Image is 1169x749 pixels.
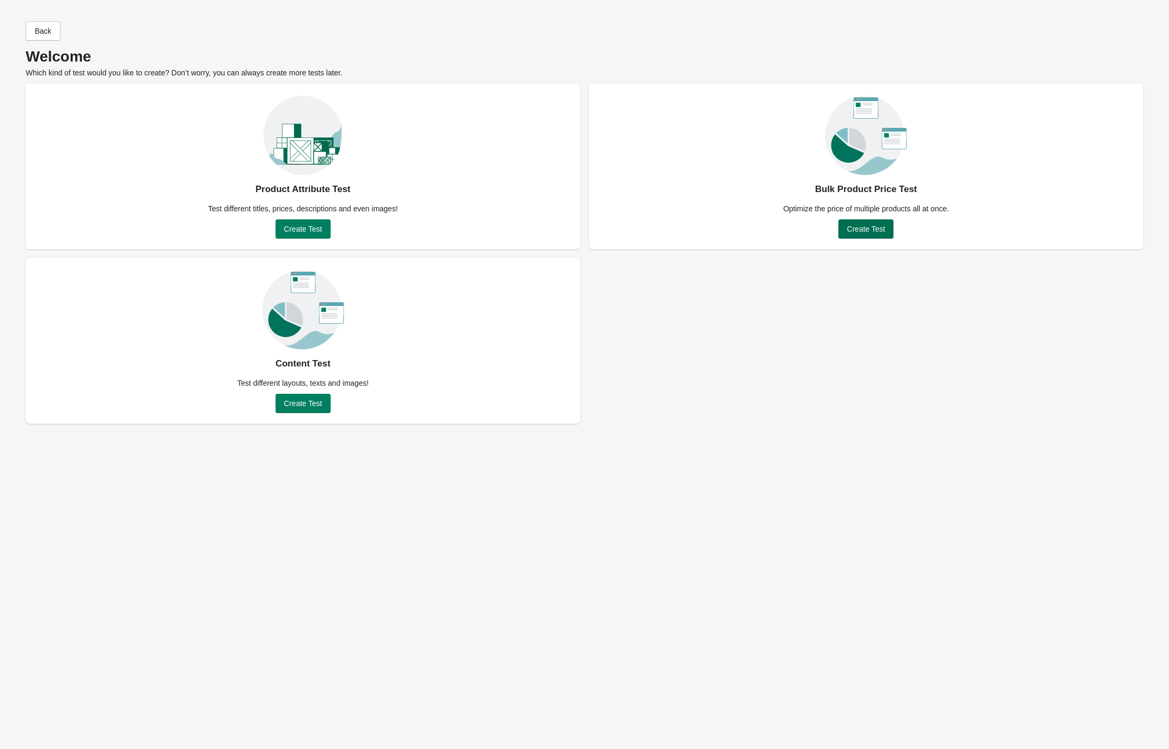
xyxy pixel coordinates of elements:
div: Optimize the price of multiple products all at once. [777,203,956,214]
button: Create Test [838,219,893,239]
p: Welcome [26,51,1143,62]
div: Test different layouts, texts and images! [231,378,375,388]
button: Create Test [276,394,331,413]
span: Back [35,27,51,35]
button: Create Test [276,219,331,239]
div: Test different titles, prices, descriptions and even images! [202,203,404,214]
button: Back [26,21,60,41]
div: Product Attribute Test [255,181,350,198]
div: Content Test [276,355,331,372]
div: Which kind of test would you like to create? Don’t worry, you can always create more tests later. [26,51,1143,78]
span: Create Test [284,399,322,408]
span: Create Test [847,225,885,233]
span: Create Test [284,225,322,233]
div: Bulk Product Price Test [815,181,917,198]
